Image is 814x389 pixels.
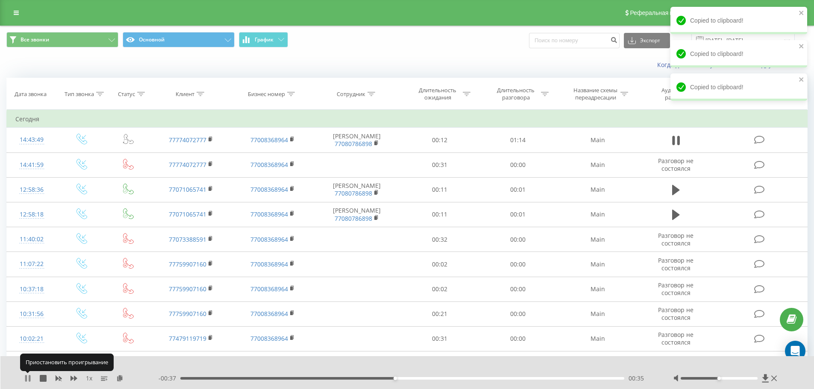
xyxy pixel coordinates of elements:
td: Main [557,152,638,177]
a: Когда данные могут отличаться от других систем [657,61,808,69]
td: Main [557,227,638,252]
div: Длительность ожидания [415,87,461,101]
span: Разговор не состоялся [658,331,694,346]
td: 00:01 [479,177,557,202]
span: Разговор не состоялся [658,256,694,272]
a: 77479119719 [169,334,206,342]
a: 77008368964 [250,285,288,293]
span: Реферальная программа [630,9,700,16]
td: Main [557,177,638,202]
a: 77759907160 [169,285,206,293]
span: Все звонки [21,36,49,43]
div: 10:31:56 [15,306,48,322]
a: 77008368964 [250,161,288,169]
span: Разговор не состоялся [658,281,694,297]
td: 00:01 [479,202,557,227]
div: 11:07:22 [15,256,48,272]
a: 77008368964 [250,260,288,268]
div: 11:40:02 [15,231,48,248]
span: Разговор не состоялся [658,231,694,247]
div: Длительность разговора [493,87,539,101]
td: Main [557,202,638,227]
button: close [799,9,805,18]
div: Open Intercom Messenger [785,341,805,361]
td: Main [557,326,638,351]
div: Бизнес номер [248,91,285,98]
td: 00:02 [401,277,479,301]
td: Main [557,351,638,376]
a: 77008368964 [250,235,288,243]
button: График [239,32,288,47]
button: Все звонки [6,32,118,47]
td: 00:00 [479,152,557,177]
td: 01:14 [479,128,557,152]
input: Поиск по номеру [529,33,620,48]
button: close [799,43,805,51]
button: close [799,76,805,84]
div: Accessibility label [717,377,721,380]
td: Main [557,301,638,326]
td: 00:31 [401,152,479,177]
button: Экспорт [624,33,670,48]
div: 10:37:18 [15,281,48,298]
a: 77008368964 [250,334,288,342]
td: 00:00 [479,227,557,252]
span: График [255,37,273,43]
td: 00:31 [401,351,479,376]
td: 00:02 [401,252,479,277]
div: 14:41:59 [15,157,48,173]
div: Приостановить проигрывание [20,354,114,371]
span: Разговор не состоялся [658,157,694,173]
button: Основной [123,32,235,47]
td: 00:21 [401,301,479,326]
div: 12:58:36 [15,181,48,198]
td: Main [557,128,638,152]
a: 77073388591 [169,235,206,243]
td: Main [557,252,638,277]
span: Разговор не состоялся [658,306,694,322]
div: Copied to clipboard! [670,7,807,34]
td: 00:00 [479,326,557,351]
a: 77080786898 [335,214,372,222]
div: Accessibility label [394,377,397,380]
div: Аудиозапись разговора [651,87,706,101]
td: 00:31 [401,326,479,351]
div: 10:02:21 [15,331,48,347]
div: Статус [118,91,135,98]
a: 77008368964 [250,185,288,193]
td: 00:00 [479,252,557,277]
div: Название схемы переадресации [573,87,618,101]
a: 77071065741 [169,185,206,193]
td: Сегодня [7,111,808,128]
a: 77080786898 [335,140,372,148]
td: [PERSON_NAME] [313,202,401,227]
td: 00:00 [479,301,557,326]
div: Сотрудник [337,91,365,98]
div: Copied to clipboard! [670,73,807,101]
td: 00:12 [401,128,479,152]
a: 77774072777 [169,161,206,169]
a: 77071065741 [169,210,206,218]
td: 00:32 [401,227,479,252]
span: 1 x [86,374,92,383]
div: Дата звонка [15,91,47,98]
td: Main [557,277,638,301]
td: 00:11 [401,202,479,227]
div: Тип звонка [65,91,94,98]
div: 12:58:18 [15,206,48,223]
td: [PERSON_NAME] [313,177,401,202]
span: - 00:37 [159,374,180,383]
a: 77008368964 [250,310,288,318]
td: 00:00 [479,277,557,301]
td: [PERSON_NAME] [313,128,401,152]
td: 00:11 [401,177,479,202]
td: 00:00 [479,351,557,376]
a: 77759907160 [169,260,206,268]
span: 00:35 [629,374,644,383]
div: Copied to clipboard! [670,40,807,67]
div: Клиент [176,91,194,98]
span: Разговор не состоялся [658,355,694,371]
div: 14:43:49 [15,132,48,148]
a: 77080786898 [335,189,372,197]
a: 77759907160 [169,310,206,318]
